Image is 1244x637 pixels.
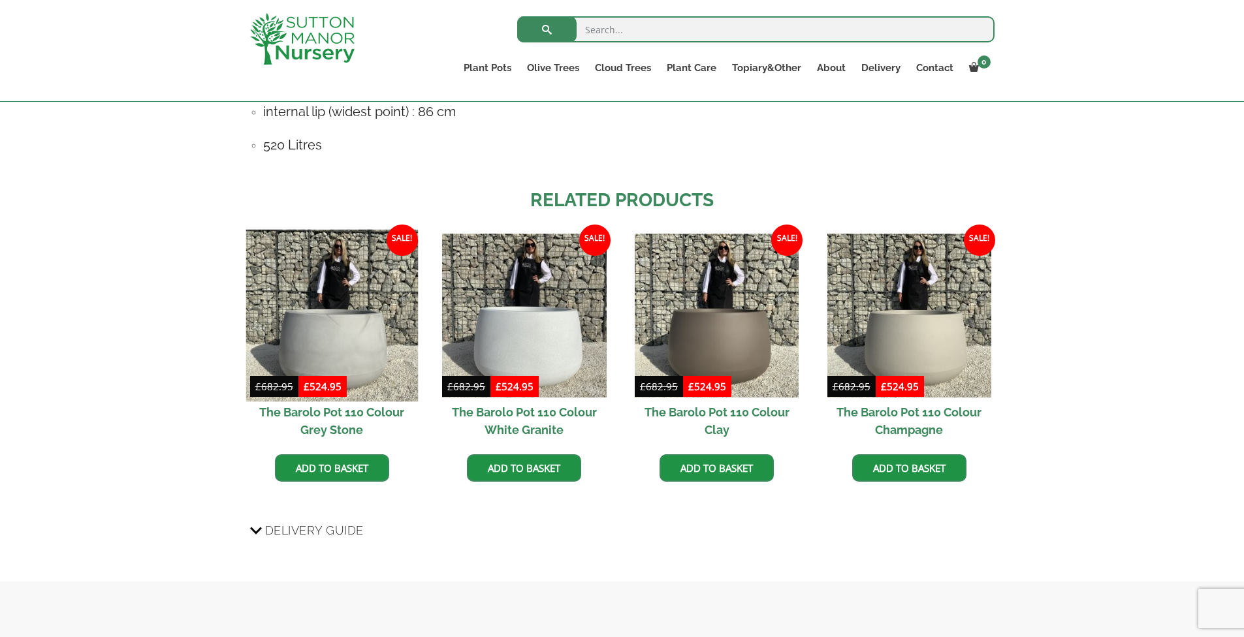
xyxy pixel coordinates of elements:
[250,234,414,444] a: Sale! The Barolo Pot 110 Colour Grey Stone
[961,59,995,77] a: 0
[246,229,418,401] img: The Barolo Pot 110 Colour Grey Stone
[827,397,991,444] h2: The Barolo Pot 110 Colour Champagne
[387,225,418,256] span: Sale!
[852,454,966,482] a: Add to basket: “The Barolo Pot 110 Colour Champagne”
[827,234,991,397] img: The Barolo Pot 110 Colour Champagne
[456,59,519,77] a: Plant Pots
[519,59,587,77] a: Olive Trees
[833,380,870,393] bdi: 682.95
[263,135,995,155] h4: 520 Litres
[275,454,389,482] a: Add to basket: “The Barolo Pot 110 Colour Grey Stone”
[635,397,799,444] h2: The Barolo Pot 110 Colour Clay
[442,234,606,397] img: The Barolo Pot 110 Colour White Granite
[442,397,606,444] h2: The Barolo Pot 110 Colour White Granite
[978,55,991,69] span: 0
[809,59,853,77] a: About
[833,380,838,393] span: £
[881,380,887,393] span: £
[447,380,485,393] bdi: 682.95
[304,380,310,393] span: £
[250,13,355,65] img: logo
[724,59,809,77] a: Topiary&Other
[517,16,995,42] input: Search...
[881,380,919,393] bdi: 524.95
[496,380,534,393] bdi: 524.95
[688,380,694,393] span: £
[640,380,678,393] bdi: 682.95
[250,397,414,444] h2: The Barolo Pot 110 Colour Grey Stone
[853,59,908,77] a: Delivery
[635,234,799,444] a: Sale! The Barolo Pot 110 Colour Clay
[659,59,724,77] a: Plant Care
[964,225,995,256] span: Sale!
[255,380,261,393] span: £
[467,454,581,482] a: Add to basket: “The Barolo Pot 110 Colour White Granite”
[579,225,611,256] span: Sale!
[908,59,961,77] a: Contact
[587,59,659,77] a: Cloud Trees
[250,187,995,214] h2: Related products
[447,380,453,393] span: £
[263,102,995,122] h4: internal lip (widest point) : 86 cm
[660,454,774,482] a: Add to basket: “The Barolo Pot 110 Colour Clay”
[640,380,646,393] span: £
[496,380,502,393] span: £
[827,234,991,444] a: Sale! The Barolo Pot 110 Colour Champagne
[635,234,799,397] img: The Barolo Pot 110 Colour Clay
[255,380,293,393] bdi: 682.95
[442,234,606,444] a: Sale! The Barolo Pot 110 Colour White Granite
[265,518,364,542] span: Delivery Guide
[771,225,803,256] span: Sale!
[304,380,342,393] bdi: 524.95
[688,380,726,393] bdi: 524.95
